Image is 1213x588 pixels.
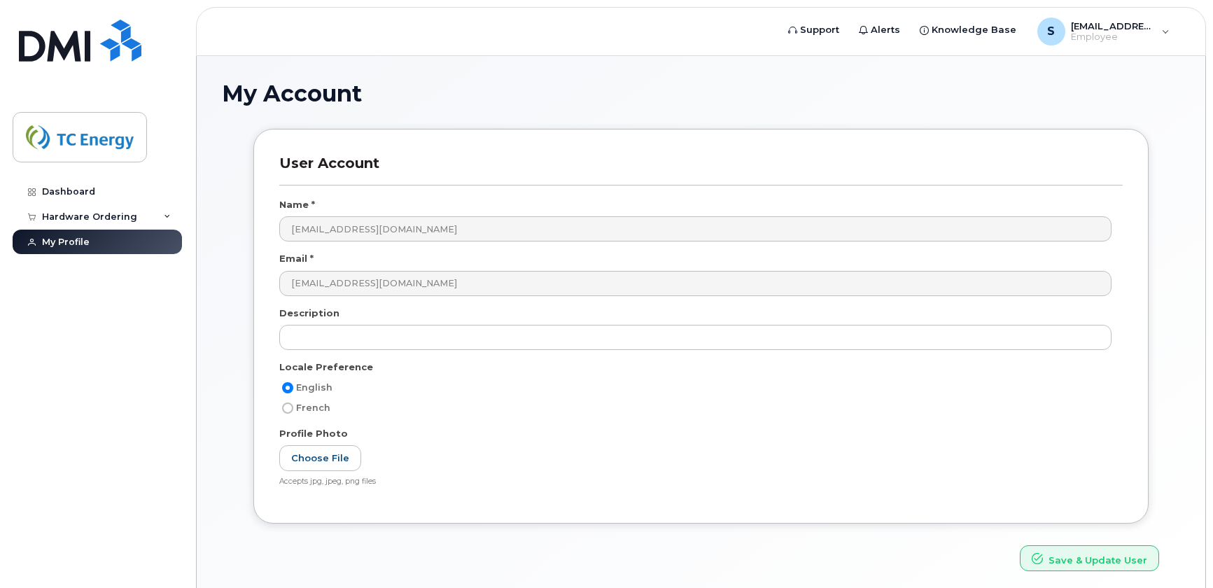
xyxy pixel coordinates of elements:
[279,252,314,265] label: Email *
[279,427,348,440] label: Profile Photo
[279,198,315,211] label: Name *
[282,402,293,414] input: French
[279,477,1112,487] div: Accepts jpg, jpeg, png files
[279,360,373,374] label: Locale Preference
[1020,545,1159,571] button: Save & Update User
[279,307,339,320] label: Description
[296,402,330,413] span: French
[222,81,1180,106] h1: My Account
[282,382,293,393] input: English
[296,382,332,393] span: English
[279,445,361,471] label: Choose File
[279,155,1123,185] h3: User Account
